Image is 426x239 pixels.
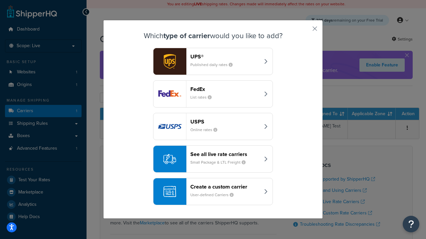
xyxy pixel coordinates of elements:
small: User-defined Carriers [190,192,239,198]
h3: Which would you like to add? [120,32,306,40]
small: Online rates [190,127,223,133]
img: fedEx logo [153,81,186,107]
strong: type of carrier [163,30,210,41]
header: UPS® [190,53,260,60]
img: usps logo [153,113,186,140]
header: USPS [190,119,260,125]
button: fedEx logoFedExList rates [153,80,273,108]
small: Published daily rates [190,62,238,68]
button: See all live rate carriersSmall Package & LTL Freight [153,145,273,173]
button: Open Resource Center [403,216,419,232]
img: icon-carrier-custom-c93b8a24.svg [163,185,176,198]
small: Small Package & LTL Freight [190,159,251,165]
header: Create a custom carrier [190,184,260,190]
small: List rates [190,94,217,100]
header: FedEx [190,86,260,92]
button: Create a custom carrierUser-defined Carriers [153,178,273,205]
button: usps logoUSPSOnline rates [153,113,273,140]
header: See all live rate carriers [190,151,260,157]
img: ups logo [153,48,186,75]
button: ups logoUPS®Published daily rates [153,48,273,75]
img: icon-carrier-liverate-becf4550.svg [163,153,176,165]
